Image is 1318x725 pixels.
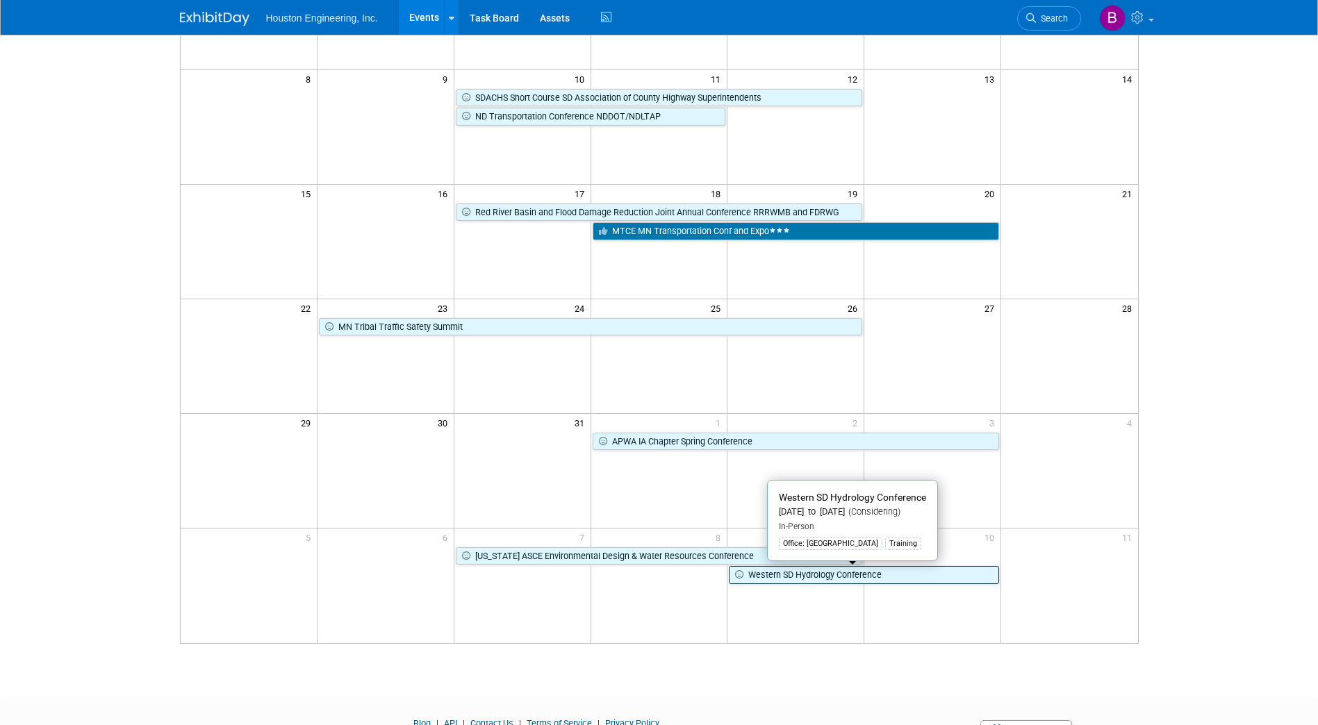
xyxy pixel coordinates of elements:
a: ND Transportation Conference NDDOT/NDLTAP [456,108,726,126]
span: 28 [1121,299,1138,317]
span: 8 [714,528,727,546]
span: Search [1036,13,1068,24]
span: 11 [1121,528,1138,546]
span: 4 [1126,414,1138,431]
span: 16 [436,185,454,202]
span: 10 [983,528,1000,546]
span: 18 [709,185,727,202]
span: 14 [1121,70,1138,87]
span: 19 [846,185,864,202]
span: 13 [983,70,1000,87]
span: 20 [983,185,1000,202]
a: MN Tribal Traffic Safety Summit [319,318,862,336]
span: 15 [299,185,317,202]
div: Office: [GEOGRAPHIC_DATA] [779,537,882,550]
span: 24 [573,299,591,317]
span: 1 [714,414,727,431]
span: (Considering) [845,506,900,517]
span: 21 [1121,185,1138,202]
img: Bonnie Marsaa [1099,5,1126,31]
span: Houston Engineering, Inc. [266,12,378,24]
span: 2 [851,414,864,431]
span: 30 [436,414,454,431]
a: [US_STATE] ASCE Environmental Design & Water Resources Conference [456,547,863,565]
span: 5 [304,528,317,546]
span: In-Person [779,522,814,531]
a: Search [1017,6,1081,31]
span: 8 [304,70,317,87]
div: [DATE] to [DATE] [779,506,926,518]
a: Red River Basin and Flood Damage Reduction Joint Annual Conference RRRWMB and FDRWG [456,203,863,222]
span: 26 [846,299,864,317]
span: 6 [441,528,454,546]
span: 29 [299,414,317,431]
span: 9 [441,70,454,87]
img: ExhibitDay [180,12,249,26]
span: Western SD Hydrology Conference [779,492,926,503]
span: 10 [573,70,591,87]
span: 12 [846,70,864,87]
span: 7 [578,528,591,546]
a: Western SD Hydrology Conference [729,566,999,584]
span: 3 [988,414,1000,431]
span: 22 [299,299,317,317]
span: 31 [573,414,591,431]
a: SDACHS Short Course SD Association of County Highway Superintendents [456,89,863,107]
span: 23 [436,299,454,317]
span: 27 [983,299,1000,317]
div: Training [885,537,921,550]
span: 17 [573,185,591,202]
span: 25 [709,299,727,317]
span: 11 [709,70,727,87]
a: APWA IA Chapter Spring Conference [593,433,1000,451]
a: MTCE MN Transportation Conf and Expo [593,222,1000,240]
